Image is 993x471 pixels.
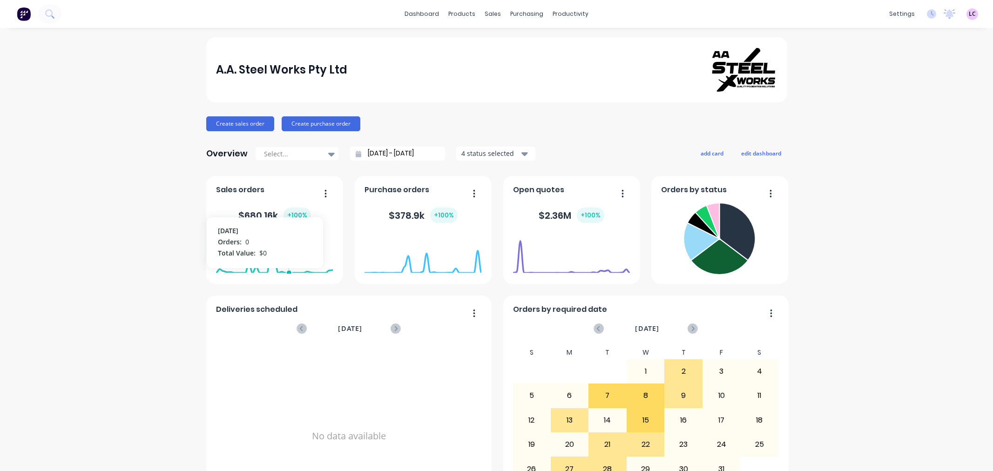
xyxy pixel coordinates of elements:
div: $ 378.9k [389,208,458,223]
div: M [551,346,589,359]
img: Factory [17,7,31,21]
div: 11 [741,384,778,407]
button: add card [695,147,730,159]
div: S [513,346,551,359]
span: Orders by status [661,184,727,195]
div: 4 status selected [461,148,520,158]
button: Create purchase order [282,116,360,131]
span: Sales orders [216,184,264,195]
div: $ 680.16k [238,208,311,223]
div: 16 [665,409,702,432]
div: 1 [627,360,664,383]
div: Overview [206,144,248,163]
button: edit dashboard [735,147,787,159]
div: 19 [513,433,550,456]
span: Open quotes [513,184,564,195]
span: Orders by required date [513,304,607,315]
a: dashboard [400,7,444,21]
div: 22 [627,433,664,456]
div: 18 [741,409,778,432]
button: Create sales order [206,116,274,131]
span: [DATE] [635,323,659,334]
div: T [588,346,627,359]
div: 21 [589,433,626,456]
div: settings [885,7,919,21]
div: 15 [627,409,664,432]
div: 25 [741,433,778,456]
div: W [627,346,665,359]
div: 4 [741,360,778,383]
div: productivity [548,7,593,21]
div: 20 [551,433,588,456]
div: 24 [703,433,740,456]
span: LC [969,10,976,18]
div: sales [480,7,506,21]
button: 4 status selected [456,147,535,161]
div: + 100 % [284,208,311,223]
div: A.A. Steel Works Pty Ltd [216,61,347,79]
div: 7 [589,384,626,407]
div: 6 [551,384,588,407]
img: A.A. Steel Works Pty Ltd [712,48,777,92]
div: S [740,346,778,359]
div: 2 [665,360,702,383]
span: [DATE] [338,323,362,334]
div: T [664,346,703,359]
div: 12 [513,409,550,432]
div: 10 [703,384,740,407]
div: purchasing [506,7,548,21]
div: 8 [627,384,664,407]
div: 17 [703,409,740,432]
div: 3 [703,360,740,383]
div: + 100 % [430,208,458,223]
div: products [444,7,480,21]
div: 13 [551,409,588,432]
span: Purchase orders [365,184,429,195]
div: $ 2.36M [539,208,604,223]
div: 9 [665,384,702,407]
div: 23 [665,433,702,456]
div: 14 [589,409,626,432]
div: + 100 % [577,208,604,223]
div: 5 [513,384,550,407]
div: F [703,346,741,359]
